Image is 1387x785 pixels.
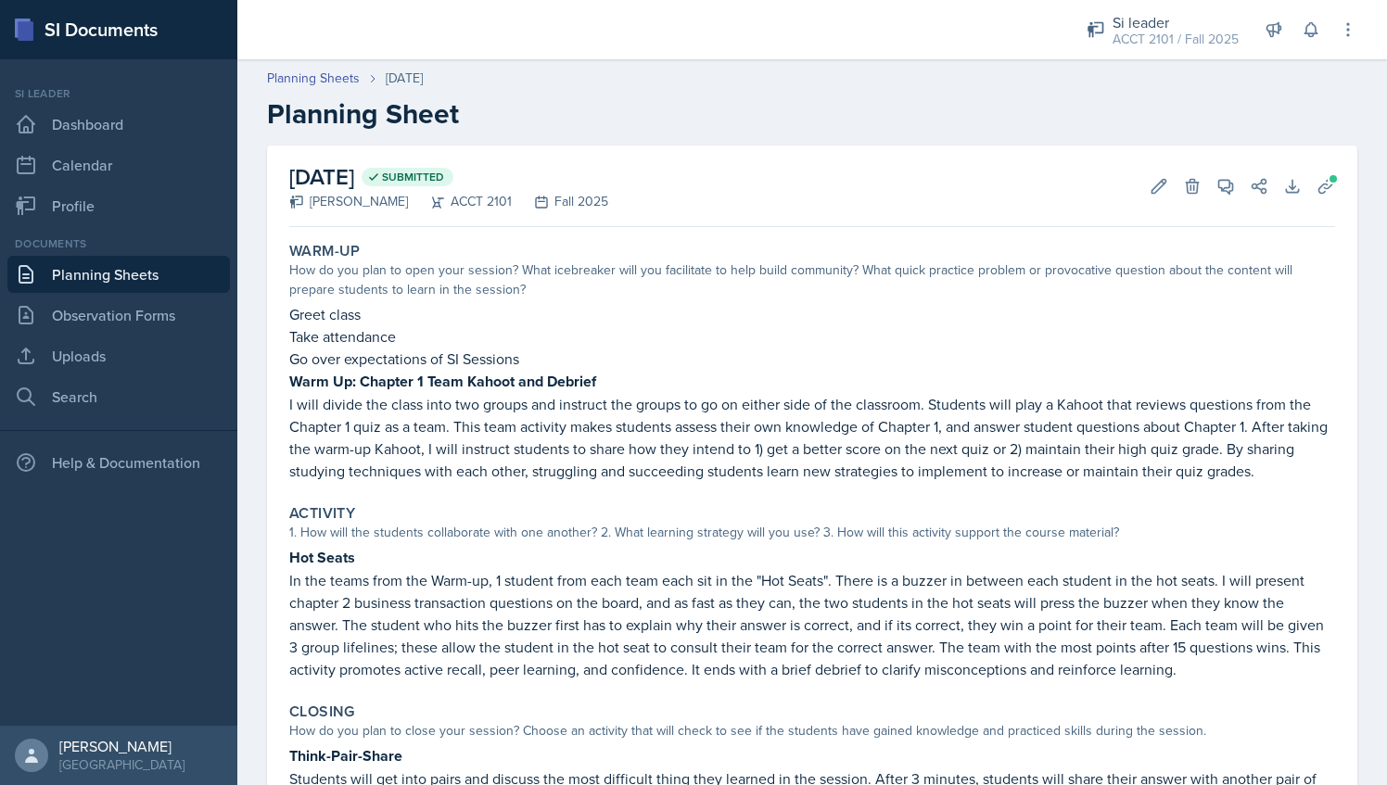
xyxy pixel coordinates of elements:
div: [PERSON_NAME] [289,192,408,211]
p: I will divide the class into two groups and instruct the groups to go on either side of the class... [289,393,1335,482]
a: Planning Sheets [267,69,360,88]
div: [PERSON_NAME] [59,737,185,755]
div: ACCT 2101 / Fall 2025 [1113,30,1239,49]
a: Planning Sheets [7,256,230,293]
p: In the teams from the Warm-up, 1 student from each team each sit in the "Hot Seats". There is a b... [289,569,1335,680]
div: Documents [7,235,230,252]
a: Search [7,378,230,415]
label: Closing [289,703,355,721]
div: 1. How will the students collaborate with one another? 2. What learning strategy will you use? 3.... [289,523,1335,542]
div: [DATE] [386,69,423,88]
a: Profile [7,187,230,224]
div: ACCT 2101 [408,192,512,211]
a: Uploads [7,337,230,374]
p: Take attendance [289,325,1335,348]
p: Go over expectations of SI Sessions [289,348,1335,370]
span: Submitted [382,170,444,184]
label: Warm-Up [289,242,361,260]
div: How do you plan to close your session? Choose an activity that will check to see if the students ... [289,721,1335,741]
a: Observation Forms [7,297,230,334]
h2: [DATE] [289,160,608,194]
div: [GEOGRAPHIC_DATA] [59,755,185,774]
strong: Warm Up: Chapter 1 Team Kahoot and Debrief [289,371,596,392]
p: Greet class [289,303,1335,325]
div: Si leader [1113,11,1239,33]
div: Fall 2025 [512,192,608,211]
h2: Planning Sheet [267,97,1357,131]
strong: Hot Seats [289,547,355,568]
a: Dashboard [7,106,230,143]
div: How do you plan to open your session? What icebreaker will you facilitate to help build community... [289,260,1335,299]
label: Activity [289,504,355,523]
a: Calendar [7,146,230,184]
div: Help & Documentation [7,444,230,481]
div: Si leader [7,85,230,102]
strong: Think-Pair-Share [289,745,402,766]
